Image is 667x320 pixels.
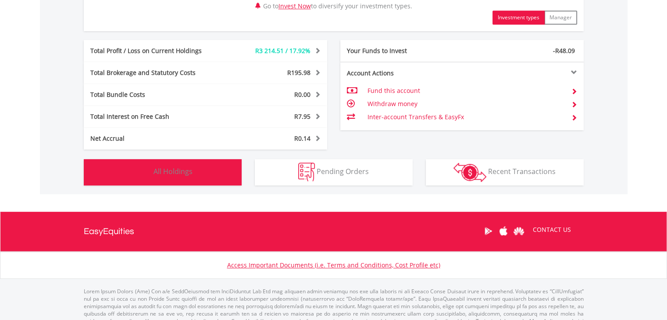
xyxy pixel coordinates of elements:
button: All Holdings [84,159,242,185]
span: -R48.09 [553,46,575,55]
td: Fund this account [367,84,564,97]
span: All Holdings [153,167,193,176]
span: R7.95 [294,112,310,121]
a: Invest Now [278,2,311,10]
span: Pending Orders [317,167,369,176]
img: holdings-wht.png [133,163,152,181]
span: R0.00 [294,90,310,99]
a: Access Important Documents (i.e. Terms and Conditions, Cost Profile etc) [227,261,440,269]
button: Investment types [492,11,545,25]
div: Your Funds to Invest [340,46,462,55]
a: CONTACT US [527,217,577,242]
div: Net Accrual [84,134,226,143]
span: Recent Transactions [488,167,556,176]
div: Total Interest on Free Cash [84,112,226,121]
td: Withdraw money [367,97,564,110]
span: R3 214.51 / 17.92% [255,46,310,55]
div: Total Bundle Costs [84,90,226,99]
div: Total Brokerage and Statutory Costs [84,68,226,77]
div: Total Profit / Loss on Current Holdings [84,46,226,55]
img: pending_instructions-wht.png [298,163,315,181]
span: R0.14 [294,134,310,142]
img: transactions-zar-wht.png [453,163,486,182]
button: Manager [544,11,577,25]
a: EasyEquities [84,212,134,251]
div: Account Actions [340,69,462,78]
a: Huawei [511,217,527,245]
button: Pending Orders [255,159,413,185]
a: Apple [496,217,511,245]
td: Inter-account Transfers & EasyFx [367,110,564,124]
span: R195.98 [287,68,310,77]
a: Google Play [481,217,496,245]
button: Recent Transactions [426,159,584,185]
